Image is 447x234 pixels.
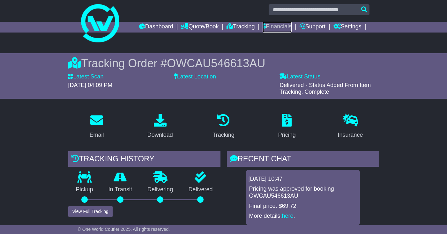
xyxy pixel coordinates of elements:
[263,22,292,33] a: Financials
[89,131,104,139] div: Email
[249,186,357,199] p: Pricing was approved for booking OWCAU546613AU.
[85,112,108,142] a: Email
[167,57,265,70] span: OWCAU546613AU
[181,22,219,33] a: Quote/Book
[249,203,357,210] p: Final price: $69.72.
[300,22,325,33] a: Support
[68,206,113,217] button: View Full Tracking
[282,213,294,219] a: here
[68,82,113,88] span: [DATE] 04:09 PM
[140,186,181,193] p: Delivering
[101,186,140,193] p: In Transit
[68,151,220,168] div: Tracking history
[181,186,220,193] p: Delivered
[174,73,216,80] label: Latest Location
[227,22,255,33] a: Tracking
[249,213,357,220] p: More details: .
[279,82,371,95] span: Delivered - Status Added From Item Tracking. Complete
[68,186,101,193] p: Pickup
[68,56,379,70] div: Tracking Order #
[139,22,173,33] a: Dashboard
[279,73,320,80] label: Latest Status
[212,131,234,139] div: Tracking
[208,112,238,142] a: Tracking
[143,112,177,142] a: Download
[278,131,296,139] div: Pricing
[249,176,357,183] div: [DATE] 10:47
[147,131,173,139] div: Download
[274,112,300,142] a: Pricing
[334,112,367,142] a: Insurance
[338,131,363,139] div: Insurance
[333,22,361,33] a: Settings
[78,227,170,232] span: © One World Courier 2025. All rights reserved.
[68,73,104,80] label: Latest Scan
[227,151,379,168] div: RECENT CHAT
